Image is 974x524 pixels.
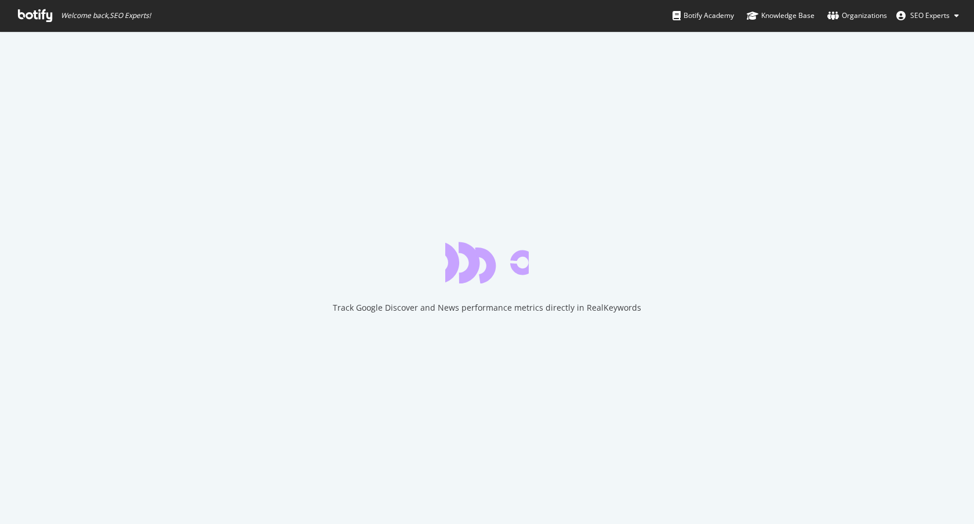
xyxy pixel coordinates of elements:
span: SEO Experts [910,10,950,20]
div: Knowledge Base [747,10,815,21]
span: Welcome back, SEO Experts ! [61,11,151,20]
div: Track Google Discover and News performance metrics directly in RealKeywords [333,302,641,314]
div: animation [445,242,529,283]
div: Organizations [827,10,887,21]
div: Botify Academy [673,10,734,21]
button: SEO Experts [887,6,968,25]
